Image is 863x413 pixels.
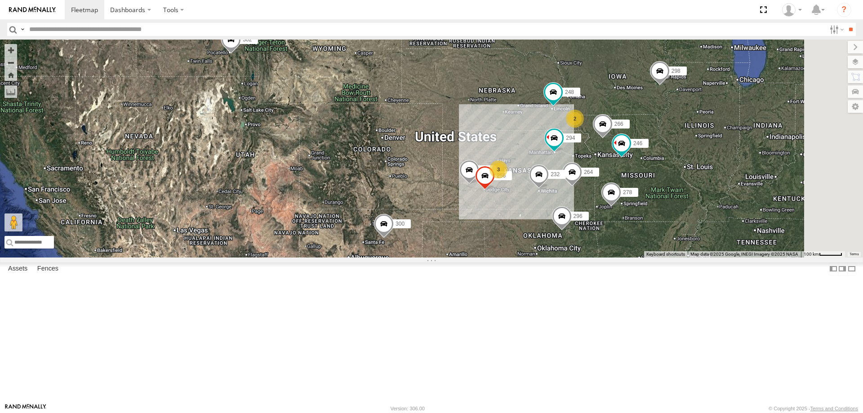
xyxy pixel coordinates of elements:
a: Visit our Website [5,404,46,413]
i: ? [837,3,851,17]
label: Assets [4,262,32,275]
button: Keyboard shortcuts [646,251,685,258]
a: Terms and Conditions [810,406,858,411]
label: Hide Summary Table [847,262,856,275]
span: 294 [566,135,575,141]
button: Drag Pegman onto the map to open Street View [4,213,22,231]
span: 264 [584,169,593,175]
span: 246 [633,140,642,147]
span: Map data ©2025 Google, INEGI Imagery ©2025 NASA [690,252,798,257]
span: 296 [574,213,583,219]
label: Dock Summary Table to the Left [829,262,838,275]
img: rand-logo.svg [9,7,56,13]
div: © Copyright 2025 - [769,406,858,411]
label: Map Settings [848,100,863,113]
span: 298 [672,68,681,74]
button: Zoom out [4,56,17,69]
div: Version: 306.00 [391,406,425,411]
button: Map Scale: 100 km per 48 pixels [801,251,845,258]
div: Steve Basgall [779,3,805,17]
div: 2 [566,110,584,128]
span: 300 [396,221,405,227]
a: Terms (opens in new tab) [850,253,859,256]
label: Dock Summary Table to the Right [838,262,847,275]
button: Zoom Home [4,69,17,81]
span: 232 [551,171,560,178]
label: Measure [4,85,17,98]
span: 248 [565,89,574,95]
span: 302 [243,36,252,43]
span: 256 [497,172,506,178]
label: Search Filter Options [826,23,845,36]
div: 3 [489,160,507,178]
label: Fences [33,262,63,275]
span: 266 [614,121,623,127]
span: 100 km [804,252,819,257]
button: Zoom in [4,44,17,56]
label: Search Query [19,23,26,36]
span: 278 [623,189,632,195]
